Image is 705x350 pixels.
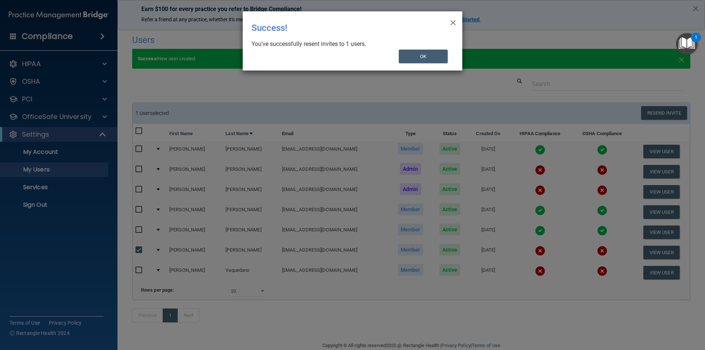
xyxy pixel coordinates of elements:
div: Success! [252,17,423,39]
button: Open Resource Center, 1 new notification [676,33,698,55]
div: 1 [695,37,697,47]
span: × [450,14,456,29]
div: You’ve successfully resent invites to 1 users. [252,40,448,48]
button: OK [399,50,448,63]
